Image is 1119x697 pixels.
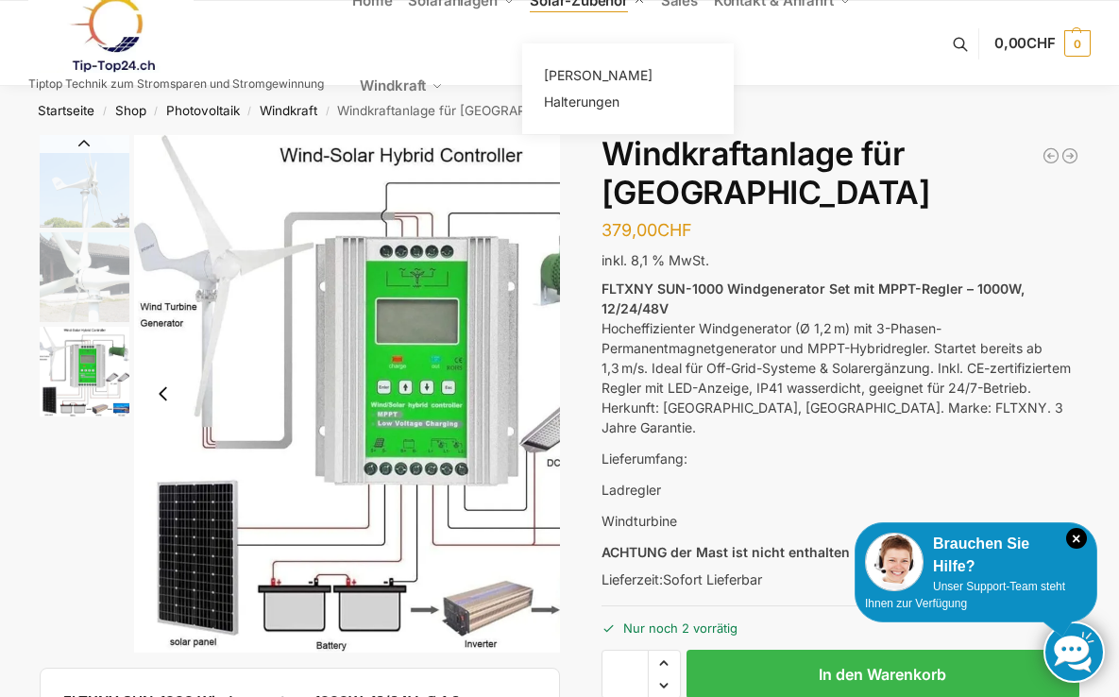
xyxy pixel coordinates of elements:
[317,104,337,119] span: /
[994,15,1091,72] a: 0,00CHF 0
[602,544,850,560] strong: ACHTUNG der Mast ist nicht enthalten
[544,93,619,110] span: Halterungen
[146,104,166,119] span: /
[260,103,317,118] a: Windkraft
[1026,34,1056,52] span: CHF
[602,449,1080,468] p: Lieferumfang:
[865,580,1065,610] span: Unser Support-Team steht Ihnen zur Verfügung
[663,571,762,587] span: Sofort Lieferbar
[865,533,924,591] img: Customer service
[657,220,692,240] span: CHF
[115,103,146,118] a: Shop
[28,78,324,90] p: Tiptop Technik zum Stromsparen und Stromgewinnung
[602,480,1080,500] p: Ladregler
[352,43,451,128] a: Windkraft
[166,103,240,118] a: Photovoltaik
[994,34,1056,52] span: 0,00
[865,533,1087,578] div: Brauchen Sie Hilfe?
[40,327,129,416] img: Beispiel Anschlussmöglickeit
[94,104,114,119] span: /
[602,220,692,240] bdi: 379,00
[35,229,129,324] li: 2 / 3
[1066,528,1087,549] i: Schließen
[134,135,664,653] img: Beispiel Anschlussmöglickeit
[602,280,1025,316] strong: FLTXNY SUN-1000 Windgenerator Set mit MPPT-Regler – 1000W, 12/24/48V
[534,62,722,89] a: [PERSON_NAME]
[602,135,1080,212] h1: Windkraftanlage für [GEOGRAPHIC_DATA]
[649,651,680,675] span: Increase quantity
[602,571,762,587] span: Lieferzeit:
[534,89,722,115] a: Halterungen
[40,134,129,153] button: Previous slide
[240,104,260,119] span: /
[602,252,709,268] span: inkl. 8,1 % MwSt.
[1064,30,1091,57] span: 0
[360,76,426,94] span: Windkraft
[144,374,183,414] button: Previous slide
[35,324,129,418] li: 3 / 3
[544,67,653,83] span: [PERSON_NAME]
[602,279,1080,437] p: Hocheffizienter Windgenerator (Ø 1,2 m) mit 3-Phasen-Permanentmagnetgenerator und MPPT-Hybridregl...
[602,511,1080,531] p: Windturbine
[134,135,664,653] li: 3 / 3
[40,135,129,228] img: Windrad für Balkon und Terrasse
[1060,146,1079,165] a: Vertikal Windkraftwerk 2000 Watt
[40,232,129,322] img: Mini Wind Turbine
[38,103,94,118] a: Startseite
[602,605,1080,638] p: Nur noch 2 vorrätig
[35,135,129,229] li: 1 / 3
[1042,146,1060,165] a: Flexible Solarpanels (2×120 W) & SolarLaderegler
